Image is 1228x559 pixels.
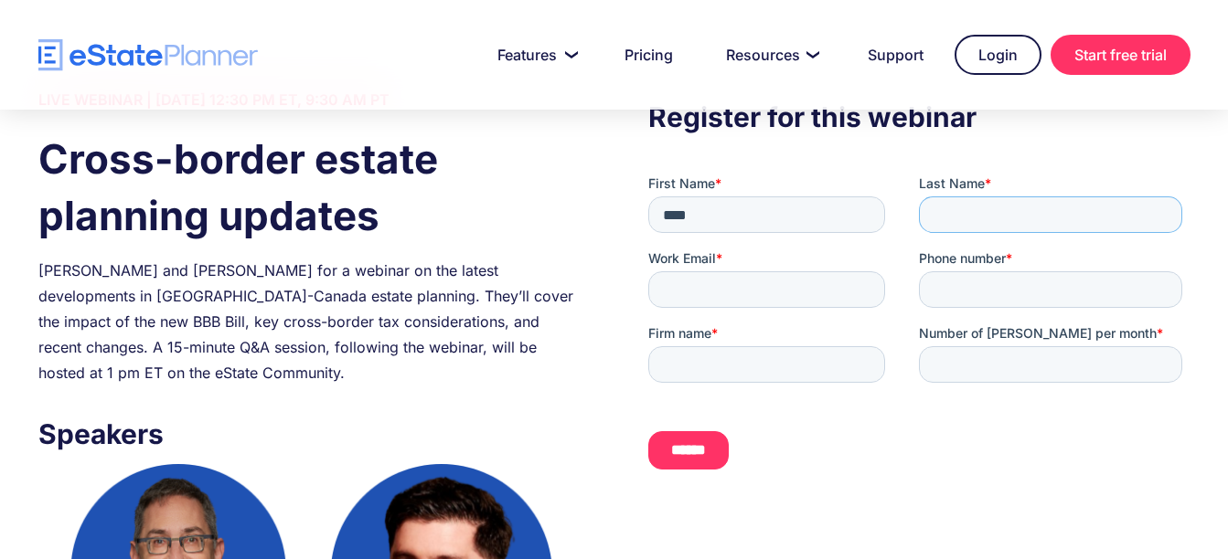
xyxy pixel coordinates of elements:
a: home [38,39,258,71]
a: Start free trial [1051,35,1191,75]
a: Pricing [603,37,695,73]
h1: Cross-border estate planning updates [38,131,580,244]
a: Features [475,37,593,73]
a: Support [846,37,945,73]
a: Login [955,35,1041,75]
iframe: Form 0 [648,174,1190,485]
a: Resources [704,37,837,73]
div: [PERSON_NAME] and [PERSON_NAME] for a webinar on the latest developments in [GEOGRAPHIC_DATA]-Can... [38,258,580,385]
h3: Speakers [38,413,580,455]
h3: Register for this webinar [648,96,1190,138]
